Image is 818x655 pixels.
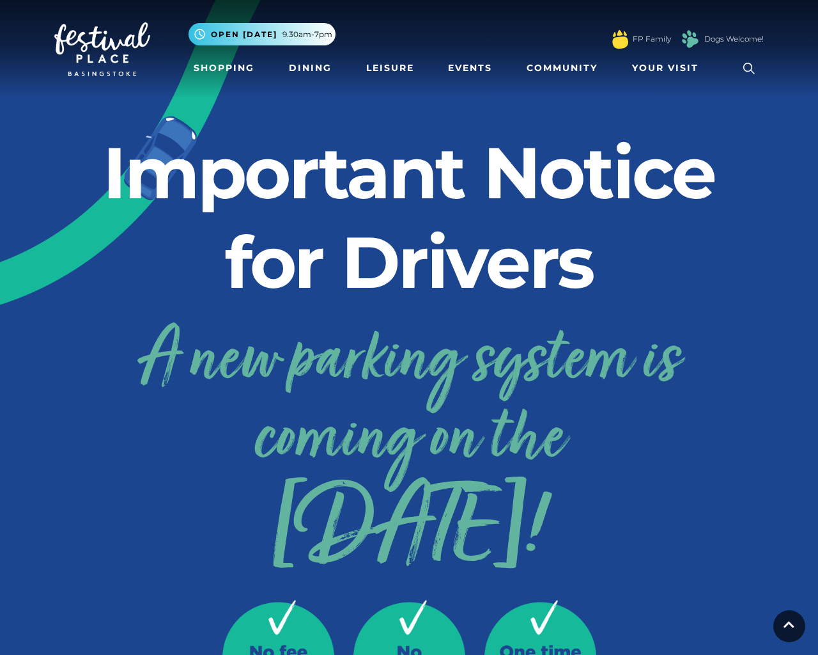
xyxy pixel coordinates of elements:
[633,33,671,45] a: FP Family
[632,61,698,75] span: Your Visit
[54,312,764,568] a: A new parking system is coming on the[DATE]!
[627,56,710,80] a: Your Visit
[282,29,332,40] span: 9.30am-7pm
[704,33,764,45] a: Dogs Welcome!
[54,128,764,307] h2: Important Notice for Drivers
[189,23,336,45] button: Open [DATE] 9.30am-7pm
[189,56,259,80] a: Shopping
[54,497,764,568] span: [DATE]!
[211,29,277,40] span: Open [DATE]
[521,56,603,80] a: Community
[284,56,337,80] a: Dining
[54,22,150,76] img: Festival Place Logo
[443,56,497,80] a: Events
[361,56,419,80] a: Leisure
